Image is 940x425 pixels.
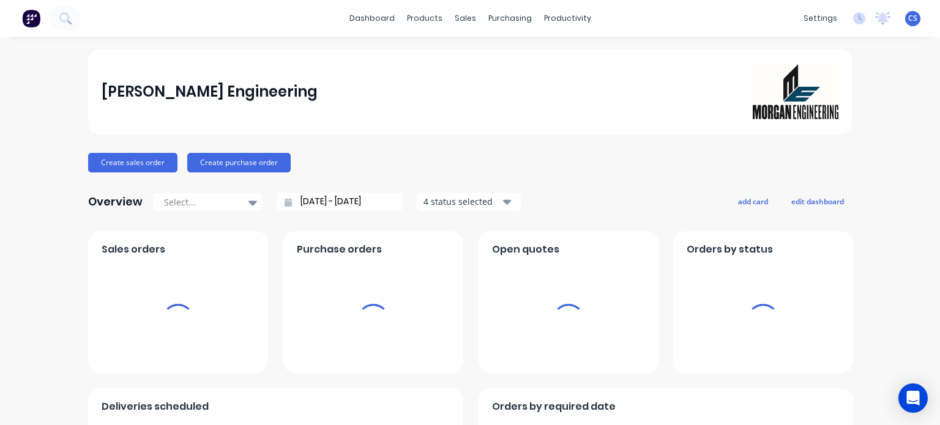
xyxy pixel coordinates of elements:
button: Create purchase order [187,153,291,172]
div: settings [797,9,843,28]
div: sales [449,9,482,28]
span: Sales orders [102,242,165,257]
a: dashboard [343,9,401,28]
span: Purchase orders [297,242,382,257]
button: 4 status selected [417,193,521,211]
img: Morgan Engineering [753,64,838,119]
span: CS [908,13,917,24]
div: Open Intercom Messenger [898,383,928,413]
span: Open quotes [492,242,559,257]
button: edit dashboard [783,193,852,209]
button: Create sales order [88,153,177,172]
div: purchasing [482,9,538,28]
span: Orders by status [687,242,773,257]
div: products [401,9,449,28]
div: 4 status selected [423,195,501,208]
img: Factory [22,9,40,28]
div: [PERSON_NAME] Engineering [102,79,318,104]
span: Deliveries scheduled [102,399,209,414]
div: productivity [538,9,597,28]
span: Orders by required date [492,399,616,414]
button: add card [730,193,776,209]
div: Overview [88,190,143,214]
